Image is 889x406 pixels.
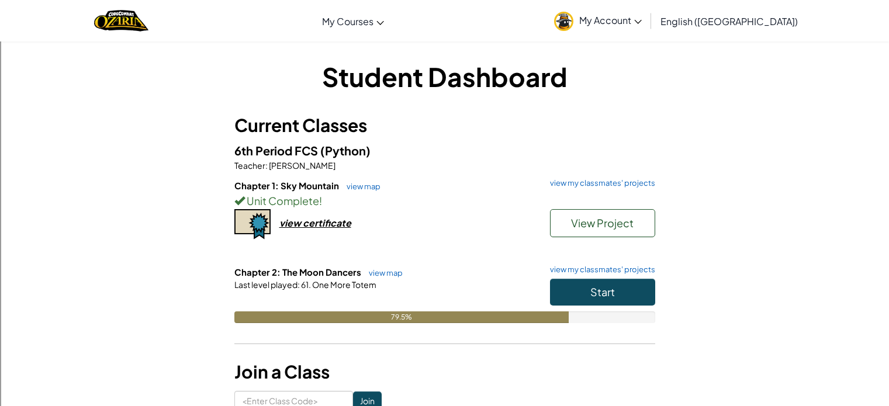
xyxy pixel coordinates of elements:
a: English ([GEOGRAPHIC_DATA]) [655,5,804,37]
span: My Courses [322,15,373,27]
a: My Courses [316,5,390,37]
img: avatar [554,12,573,31]
img: Home [94,9,148,33]
a: Ozaria by CodeCombat logo [94,9,148,33]
a: My Account [548,2,648,39]
span: My Account [579,14,642,26]
span: English ([GEOGRAPHIC_DATA]) [660,15,798,27]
